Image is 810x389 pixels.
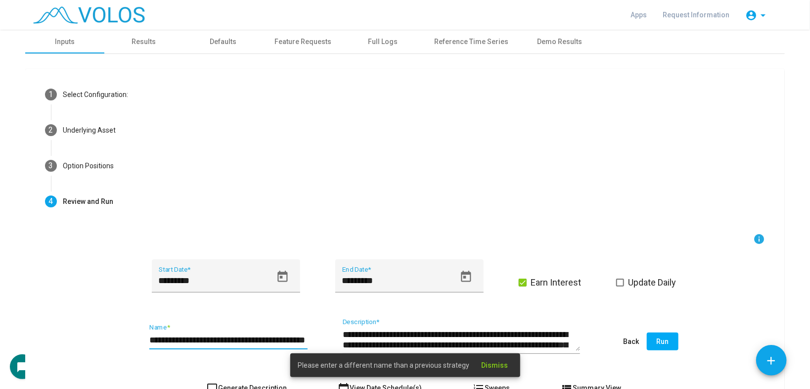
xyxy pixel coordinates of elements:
div: Feature Requests [274,37,331,47]
button: Dismiss [474,356,516,374]
button: Open calendar [455,266,477,288]
div: Reference Time Series [434,37,508,47]
div: Review and Run [63,196,113,207]
div: Results [132,37,156,47]
mat-icon: arrow_drop_down [757,9,769,21]
button: Run [647,333,678,350]
div: Full Logs [368,37,398,47]
div: Defaults [210,37,236,47]
mat-icon: add [765,354,778,367]
div: Underlying Asset [63,125,116,136]
a: Request Information [655,6,737,24]
span: 3 [49,161,53,170]
span: Request Information [663,11,729,19]
div: Select Configuration: [63,90,128,100]
span: Dismiss [482,361,508,369]
div: Inputs [55,37,75,47]
span: Apps [630,11,647,19]
div: Option Positions [63,161,114,171]
span: Back [623,338,639,345]
span: Earn Interest [531,277,581,289]
span: 2 [49,125,53,135]
span: Please enter a different name than a previous strategy [298,360,470,370]
button: Add icon [756,345,787,376]
span: Run [657,338,669,345]
span: 4 [49,196,53,206]
a: Apps [623,6,655,24]
mat-icon: chat_bubble [16,361,28,373]
div: Demo Results [538,37,583,47]
span: Update Daily [628,277,676,289]
button: Open calendar [271,266,294,288]
mat-icon: info [753,233,765,245]
span: 1 [49,90,53,99]
button: Back [615,333,647,350]
mat-icon: account_circle [745,9,757,21]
